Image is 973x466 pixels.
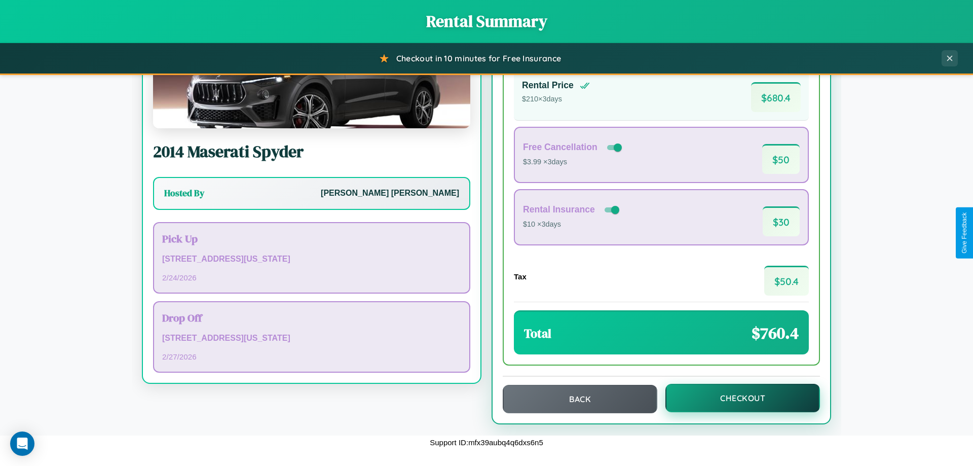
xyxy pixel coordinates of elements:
[430,436,543,449] p: Support ID: mfx39aubq4q6dxs6n5
[752,322,799,344] span: $ 760.4
[523,156,624,169] p: $3.99 × 3 days
[764,266,809,296] span: $ 50.4
[321,186,459,201] p: [PERSON_NAME] [PERSON_NAME]
[162,350,461,364] p: 2 / 27 / 2026
[162,310,461,325] h3: Drop Off
[961,212,968,254] div: Give Feedback
[523,142,597,153] h4: Free Cancellation
[665,384,820,412] button: Checkout
[523,204,595,215] h4: Rental Insurance
[751,82,801,112] span: $ 680.4
[523,218,621,231] p: $10 × 3 days
[164,187,204,199] h3: Hosted By
[522,80,574,91] h4: Rental Price
[153,27,470,128] img: Maserati Spyder
[514,272,527,281] h4: Tax
[762,144,800,174] span: $ 50
[162,231,461,246] h3: Pick Up
[162,252,461,267] p: [STREET_ADDRESS][US_STATE]
[162,271,461,284] p: 2 / 24 / 2026
[503,385,657,413] button: Back
[153,140,470,163] h2: 2014 Maserati Spyder
[524,325,551,342] h3: Total
[522,93,590,106] p: $ 210 × 3 days
[162,331,461,346] p: [STREET_ADDRESS][US_STATE]
[763,206,800,236] span: $ 30
[396,53,561,63] span: Checkout in 10 minutes for Free Insurance
[10,432,34,456] div: Open Intercom Messenger
[10,10,963,32] h1: Rental Summary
